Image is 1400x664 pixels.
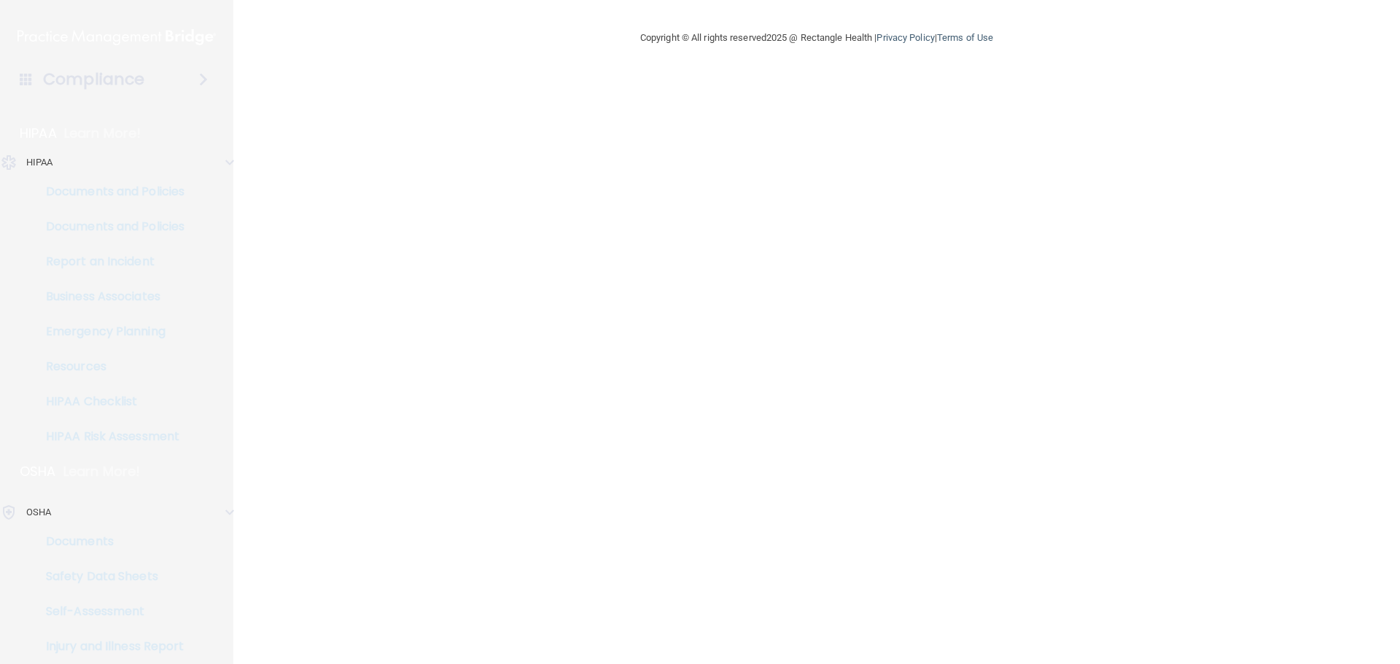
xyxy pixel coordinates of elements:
h4: Compliance [43,69,144,90]
p: OSHA [20,463,56,480]
p: Documents [9,534,209,549]
p: Learn More! [63,463,141,480]
p: Self-Assessment [9,604,209,619]
a: Privacy Policy [876,32,934,43]
img: PMB logo [17,23,216,52]
p: Resources [9,359,209,374]
div: Copyright © All rights reserved 2025 @ Rectangle Health | | [551,15,1083,61]
p: HIPAA Checklist [9,394,209,409]
p: OSHA [26,504,51,521]
p: Emergency Planning [9,324,209,339]
a: Terms of Use [937,32,993,43]
p: HIPAA [20,125,57,142]
p: Report an Incident [9,254,209,269]
p: Documents and Policies [9,184,209,199]
p: Injury and Illness Report [9,639,209,654]
p: Business Associates [9,289,209,304]
p: HIPAA [26,154,53,171]
p: Safety Data Sheets [9,569,209,584]
p: Documents and Policies [9,219,209,234]
p: Learn More! [64,125,141,142]
p: HIPAA Risk Assessment [9,429,209,444]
